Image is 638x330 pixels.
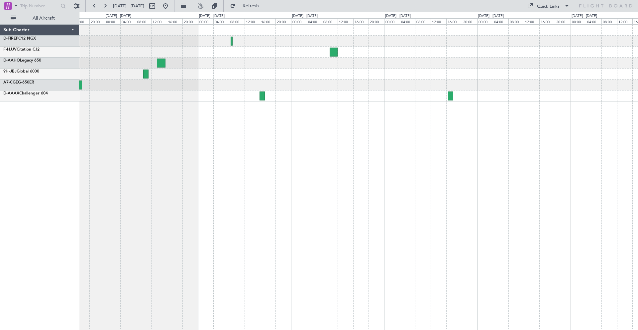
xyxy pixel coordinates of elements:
[369,18,384,24] div: 20:00
[3,48,17,52] span: F-HJJV
[3,81,34,84] a: A7-CGEG-650ER
[617,18,633,24] div: 12:00
[524,1,573,11] button: Quick Links
[555,18,571,24] div: 20:00
[539,18,555,24] div: 16:00
[586,18,601,24] div: 04:00
[213,18,229,24] div: 04:00
[292,13,318,19] div: [DATE] - [DATE]
[307,18,322,24] div: 04:00
[3,37,36,41] a: D-FIREPC12 NGX
[322,18,338,24] div: 08:00
[3,48,40,52] a: F-HJJVCitation CJ2
[89,18,105,24] div: 20:00
[446,18,462,24] div: 16:00
[571,18,586,24] div: 00:00
[3,81,18,84] span: A7-CGE
[3,37,16,41] span: D-FIRE
[237,4,265,8] span: Refresh
[245,18,260,24] div: 12:00
[524,18,539,24] div: 12:00
[275,18,291,24] div: 20:00
[477,18,493,24] div: 00:00
[3,91,19,95] span: D-AAAX
[478,13,504,19] div: [DATE] - [DATE]
[384,18,400,24] div: 00:00
[227,1,267,11] button: Refresh
[260,18,275,24] div: 16:00
[120,18,136,24] div: 04:00
[167,18,182,24] div: 16:00
[508,18,524,24] div: 08:00
[20,1,58,11] input: Trip Number
[537,3,560,10] div: Quick Links
[291,18,307,24] div: 00:00
[229,18,245,24] div: 08:00
[3,70,17,74] span: 9H-JBJ
[415,18,431,24] div: 08:00
[17,16,70,21] span: All Aircraft
[400,18,415,24] div: 04:00
[74,18,89,24] div: 16:00
[3,59,20,63] span: D-AAHO
[136,18,152,24] div: 08:00
[493,18,508,24] div: 04:00
[113,3,144,9] span: [DATE] - [DATE]
[385,13,411,19] div: [DATE] - [DATE]
[3,59,41,63] a: D-AAHOLegacy 650
[106,13,131,19] div: [DATE] - [DATE]
[3,91,48,95] a: D-AAAXChallenger 604
[199,13,225,19] div: [DATE] - [DATE]
[601,18,617,24] div: 08:00
[198,18,214,24] div: 00:00
[431,18,446,24] div: 12:00
[105,18,120,24] div: 00:00
[338,18,353,24] div: 12:00
[7,13,72,24] button: All Aircraft
[151,18,167,24] div: 12:00
[572,13,597,19] div: [DATE] - [DATE]
[462,18,478,24] div: 20:00
[353,18,369,24] div: 16:00
[182,18,198,24] div: 20:00
[3,70,39,74] a: 9H-JBJGlobal 6000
